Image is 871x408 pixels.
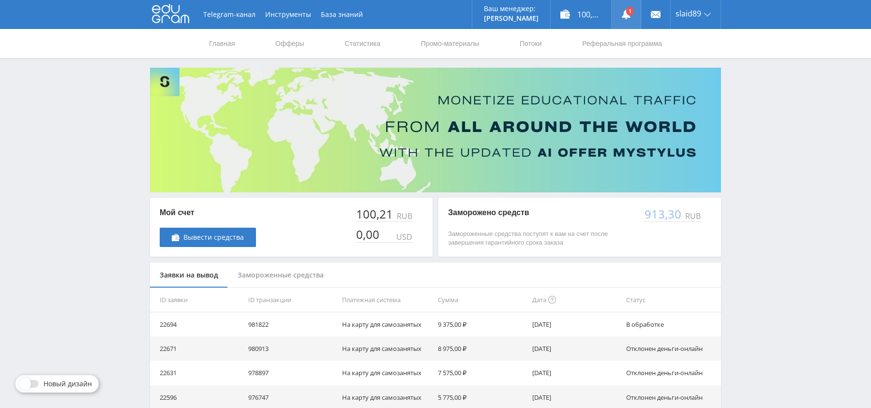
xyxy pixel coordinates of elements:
[274,29,305,58] a: Офферы
[528,336,623,361] td: [DATE]
[528,288,623,312] th: Дата
[448,207,634,218] p: Заморожено средств
[644,207,683,221] div: 913,30
[394,233,413,241] div: USD
[44,380,92,388] span: Новый дизайн
[160,207,256,218] p: Мой счет
[622,336,721,361] td: Отклонен деньги-онлайн
[395,212,413,220] div: RUB
[338,288,434,312] th: Платежная система
[150,312,244,336] td: 22694
[150,336,244,361] td: 22671
[434,312,528,336] td: 9 375,00 ₽
[244,336,339,361] td: 980913
[150,288,244,312] th: ID заявки
[160,228,256,247] a: Вывести средства
[676,10,701,17] span: slaid89
[484,15,539,22] p: [PERSON_NAME]
[434,288,528,312] th: Сумма
[683,212,702,220] div: RUB
[355,207,395,221] div: 100,21
[150,361,244,385] td: 22631
[622,361,721,385] td: Отклонен деньги-онлайн
[355,228,381,241] div: 0,00
[228,262,333,288] div: Замороженные средства
[344,29,381,58] a: Статистика
[519,29,543,58] a: Потоки
[338,361,434,385] td: На карту для самозанятых
[528,361,623,385] td: [DATE]
[150,262,228,288] div: Заявки на вывод
[581,29,663,58] a: Реферальная программа
[208,29,236,58] a: Главная
[183,233,244,241] span: Вывести средства
[622,288,721,312] th: Статус
[528,312,623,336] td: [DATE]
[338,312,434,336] td: На карту для самозанятых
[338,336,434,361] td: На карту для самозанятых
[420,29,480,58] a: Промо-материалы
[434,361,528,385] td: 7 575,00 ₽
[448,230,634,247] p: Замороженные средства поступят к вам на счет после завершения гарантийного срока заказа
[244,312,339,336] td: 981822
[150,68,721,192] img: Banner
[622,312,721,336] td: В обработке
[484,5,539,13] p: Ваш менеджер:
[434,336,528,361] td: 8 975,00 ₽
[244,361,339,385] td: 978897
[244,288,339,312] th: ID транзакции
